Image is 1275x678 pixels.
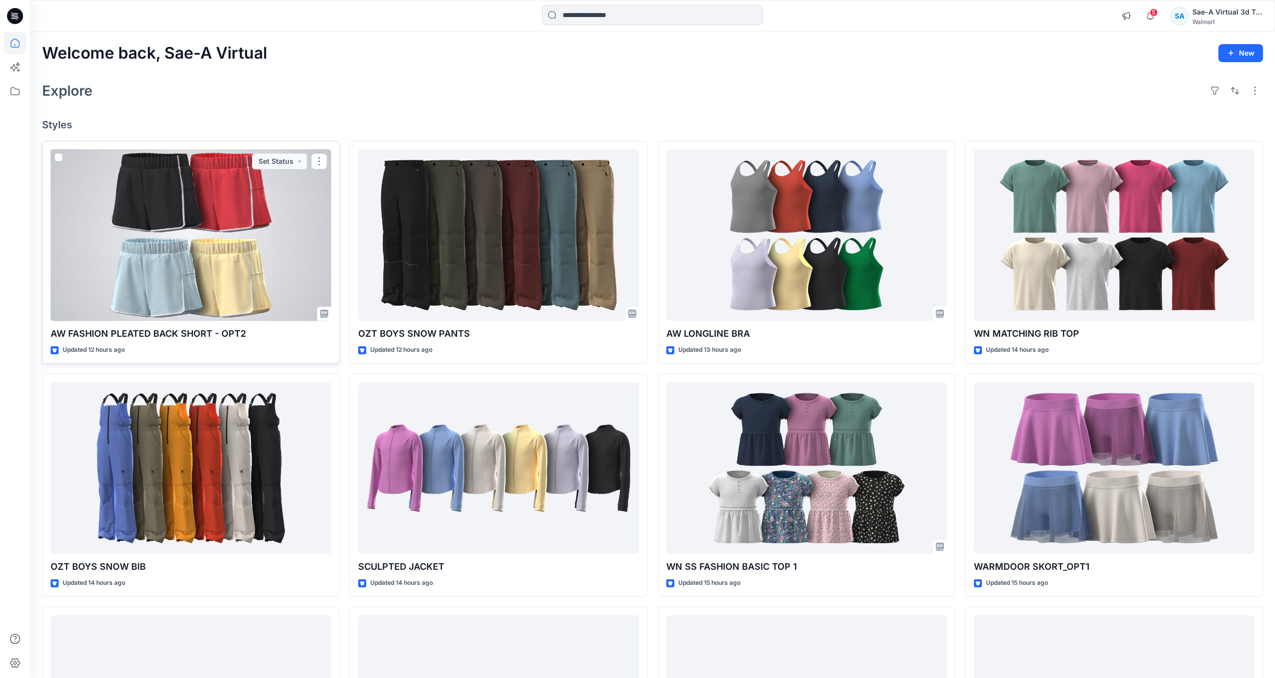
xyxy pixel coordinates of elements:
[42,119,1263,131] h4: Styles
[1218,44,1263,62] button: New
[358,382,639,554] a: SCULPTED JACKET
[974,382,1254,554] a: WARMDOOR SKORT_OPT1
[1192,6,1262,18] div: Sae-A Virtual 3d Team
[51,327,331,341] p: AW FASHION PLEATED BACK SHORT - OPT2
[63,578,125,588] p: Updated 14 hours ago
[63,345,125,355] p: Updated 12 hours ago
[358,149,639,321] a: OZT BOYS SNOW PANTS
[1150,9,1158,17] span: 5
[974,327,1254,341] p: WN MATCHING RIB TOP
[974,560,1254,574] p: WARMDOOR SKORT_OPT1
[974,149,1254,321] a: WN MATCHING RIB TOP
[666,560,947,574] p: WN SS FASHION BASIC TOP 1
[1170,7,1188,25] div: SA
[986,578,1048,588] p: Updated 15 hours ago
[51,560,331,574] p: OZT BOYS SNOW BIB
[678,345,741,355] p: Updated 13 hours ago
[678,578,740,588] p: Updated 15 hours ago
[370,345,432,355] p: Updated 12 hours ago
[986,345,1049,355] p: Updated 14 hours ago
[358,327,639,341] p: OZT BOYS SNOW PANTS
[42,44,267,63] h2: Welcome back, Sae-A Virtual
[666,327,947,341] p: AW LONGLINE BRA
[51,149,331,321] a: AW FASHION PLEATED BACK SHORT - OPT2
[666,382,947,554] a: WN SS FASHION BASIC TOP 1
[666,149,947,321] a: AW LONGLINE BRA
[370,578,433,588] p: Updated 14 hours ago
[51,382,331,554] a: OZT BOYS SNOW BIB
[42,83,93,99] h2: Explore
[1192,18,1262,26] div: Walmart
[358,560,639,574] p: SCULPTED JACKET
